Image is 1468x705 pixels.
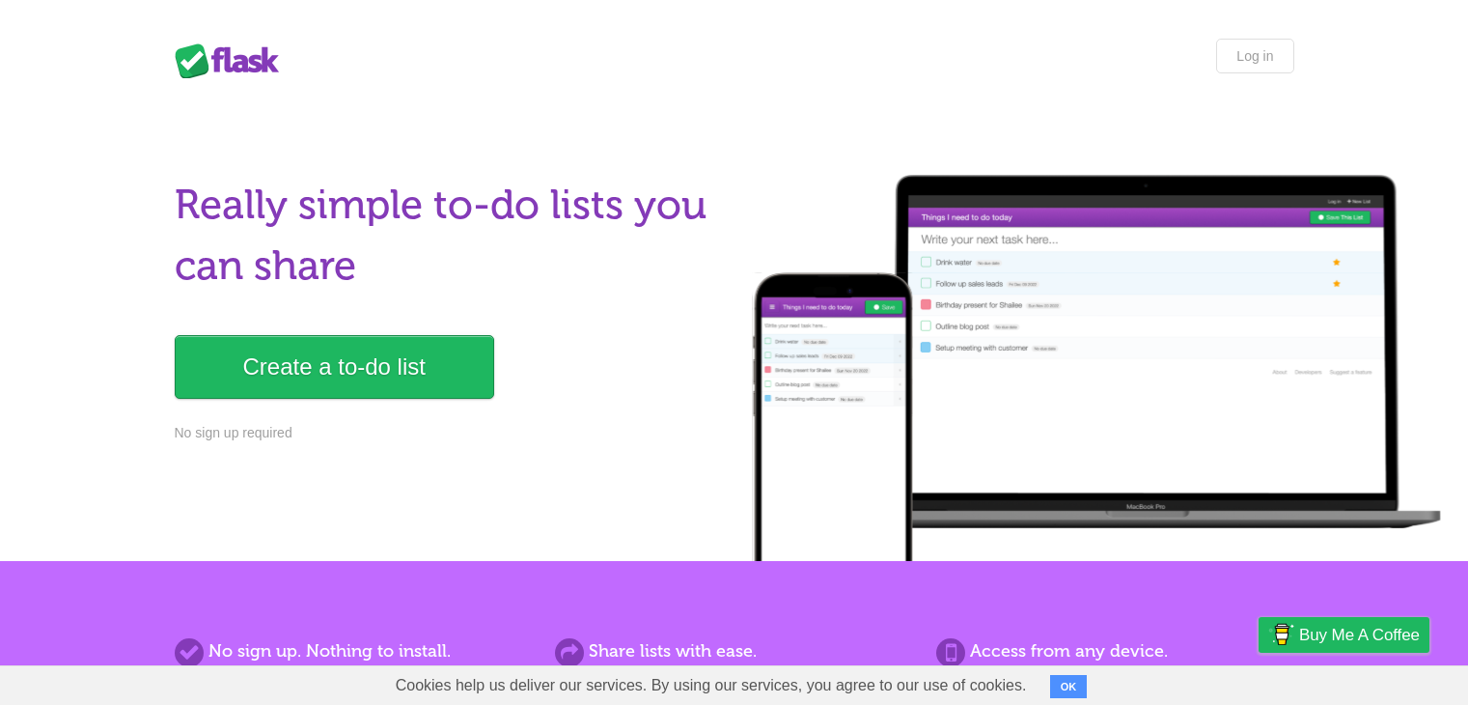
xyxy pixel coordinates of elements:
span: Buy me a coffee [1299,618,1420,652]
img: Buy me a coffee [1268,618,1294,651]
p: No sign up required [175,423,723,443]
h2: No sign up. Nothing to install. [175,638,532,664]
a: Log in [1216,39,1293,73]
h2: Access from any device. [936,638,1293,664]
h2: Share lists with ease. [555,638,912,664]
a: Buy me a coffee [1259,617,1429,653]
h1: Really simple to-do lists you can share [175,175,723,296]
div: Flask Lists [175,43,291,78]
a: Create a to-do list [175,335,494,399]
span: Cookies help us deliver our services. By using our services, you agree to our use of cookies. [376,666,1046,705]
button: OK [1050,675,1088,698]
